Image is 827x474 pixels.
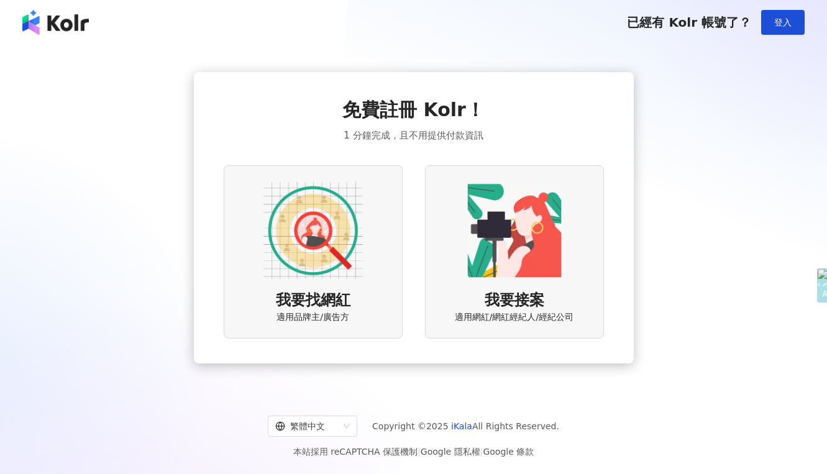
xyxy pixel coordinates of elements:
img: logo [22,10,89,35]
div: 繁體中文 [275,416,339,436]
span: 登入 [774,17,792,27]
span: 1 分鐘完成，且不用提供付款資訊 [344,128,483,143]
img: KOL identity option [465,181,564,280]
span: 適用網紅/網紅經紀人/經紀公司 [455,311,573,324]
span: Copyright © 2025 All Rights Reserved. [372,419,559,434]
span: | [480,447,483,457]
span: 我要接案 [485,290,544,311]
span: 本站採用 reCAPTCHA 保護機制 [293,444,534,459]
span: 免費註冊 Kolr！ [342,97,485,123]
img: AD identity option [263,181,363,280]
span: 適用品牌主/廣告方 [276,311,349,324]
a: Google 隱私權 [421,447,480,457]
span: 已經有 Kolr 帳號了？ [627,15,751,30]
span: 我要找網紅 [276,290,350,311]
span: | [418,447,421,457]
a: iKala [451,421,472,431]
button: 登入 [761,10,805,35]
a: Google 條款 [483,447,534,457]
